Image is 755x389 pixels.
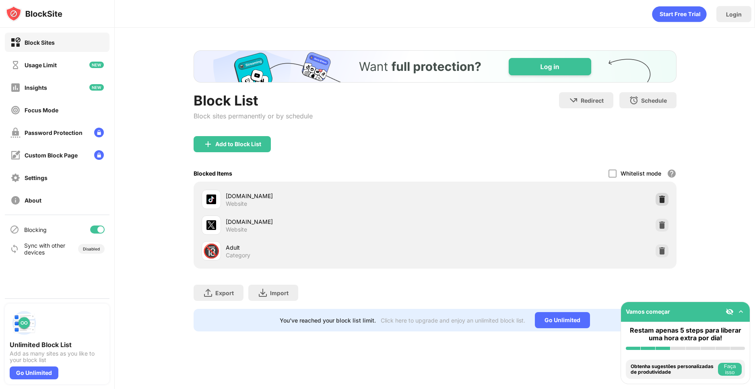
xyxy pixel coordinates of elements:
div: Obtenha sugestões personalizadas de produtividade [631,364,716,375]
div: Usage Limit [25,62,57,68]
div: Blocked Items [194,170,232,177]
img: push-block-list.svg [10,308,39,337]
button: Faça isso [718,363,742,376]
div: Block List [194,92,313,109]
img: password-protection-off.svg [10,128,21,138]
img: new-icon.svg [89,84,104,91]
img: about-off.svg [10,195,21,205]
div: Focus Mode [25,107,58,114]
div: Add to Block List [215,141,261,147]
img: lock-menu.svg [94,128,104,137]
img: customize-block-page-off.svg [10,150,21,160]
div: animation [652,6,707,22]
img: favicons [206,220,216,230]
div: Category [226,252,250,259]
img: insights-off.svg [10,83,21,93]
img: time-usage-off.svg [10,60,21,70]
div: Blocking [24,226,47,233]
div: Click here to upgrade and enjoy an unlimited block list. [381,317,525,324]
div: About [25,197,41,204]
img: new-icon.svg [89,62,104,68]
img: logo-blocksite.svg [6,6,62,22]
img: lock-menu.svg [94,150,104,160]
div: Whitelist mode [621,170,661,177]
div: Website [226,200,247,207]
div: Import [270,290,289,296]
div: Schedule [641,97,667,104]
div: Block sites permanently or by schedule [194,112,313,120]
div: Export [215,290,234,296]
div: Block Sites [25,39,55,46]
div: Password Protection [25,129,83,136]
iframe: Banner [194,50,677,83]
div: [DOMAIN_NAME] [226,192,435,200]
div: Go Unlimited [10,366,58,379]
img: blocking-icon.svg [10,225,19,234]
div: Insights [25,84,47,91]
div: Login [726,11,742,18]
div: 🔞 [203,243,220,259]
img: eye-not-visible.svg [726,308,734,316]
div: Custom Block Page [25,152,78,159]
img: focus-off.svg [10,105,21,115]
div: Website [226,226,247,233]
div: Unlimited Block List [10,341,105,349]
div: Add as many sites as you like to your block list [10,350,105,363]
div: You’ve reached your block list limit. [280,317,376,324]
div: Vamos começar [626,308,670,315]
div: Sync with other devices [24,242,66,256]
img: sync-icon.svg [10,244,19,254]
div: Adult [226,243,435,252]
img: block-on.svg [10,37,21,48]
div: Restam apenas 5 steps para liberar uma hora extra por dia! [626,327,745,342]
img: settings-off.svg [10,173,21,183]
div: Redirect [581,97,604,104]
div: Go Unlimited [535,312,590,328]
div: [DOMAIN_NAME] [226,217,435,226]
div: Settings [25,174,47,181]
img: favicons [206,194,216,204]
div: Disabled [83,246,100,251]
img: omni-setup-toggle.svg [737,308,745,316]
